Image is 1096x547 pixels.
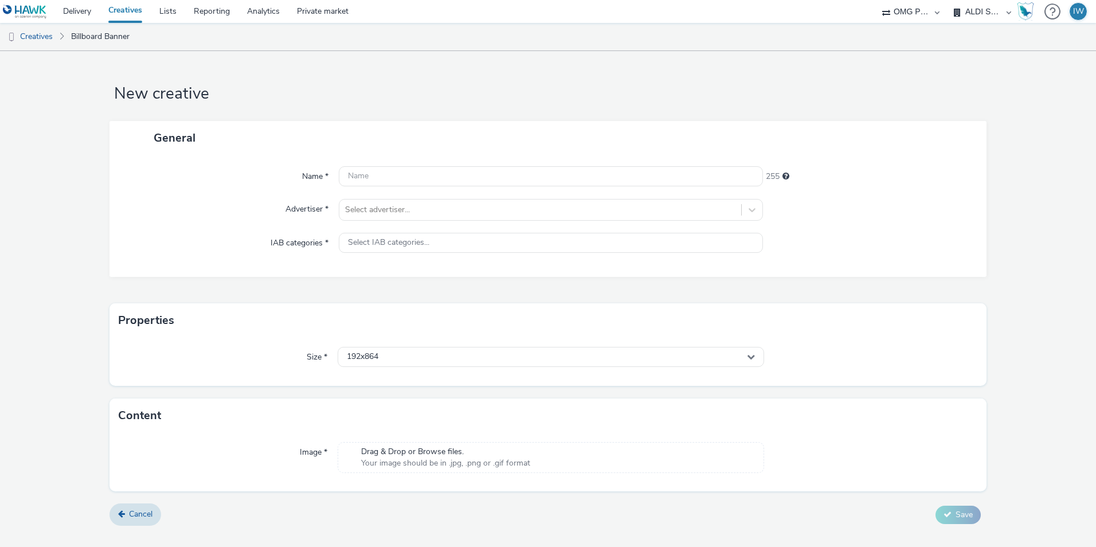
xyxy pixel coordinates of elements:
[65,23,135,50] a: Billboard Banner
[1017,2,1034,21] img: Hawk Academy
[109,503,161,525] a: Cancel
[109,83,987,105] h1: New creative
[154,130,195,146] span: General
[118,312,174,329] h3: Properties
[935,506,981,524] button: Save
[6,32,17,43] img: dooh
[956,509,973,520] span: Save
[1073,3,1084,20] div: IW
[766,171,780,182] span: 255
[1017,2,1039,21] a: Hawk Academy
[782,171,789,182] div: Maximum 255 characters
[361,446,530,458] span: Drag & Drop or Browse files.
[347,352,378,362] span: 192x864
[3,5,47,19] img: undefined Logo
[348,238,429,248] span: Select IAB categories...
[295,442,332,458] label: Image *
[361,458,530,469] span: Your image should be in .jpg, .png or .gif format
[302,347,332,363] label: Size *
[281,199,333,215] label: Advertiser *
[339,166,763,186] input: Name
[118,407,161,424] h3: Content
[266,233,333,249] label: IAB categories *
[129,509,152,519] span: Cancel
[298,166,333,182] label: Name *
